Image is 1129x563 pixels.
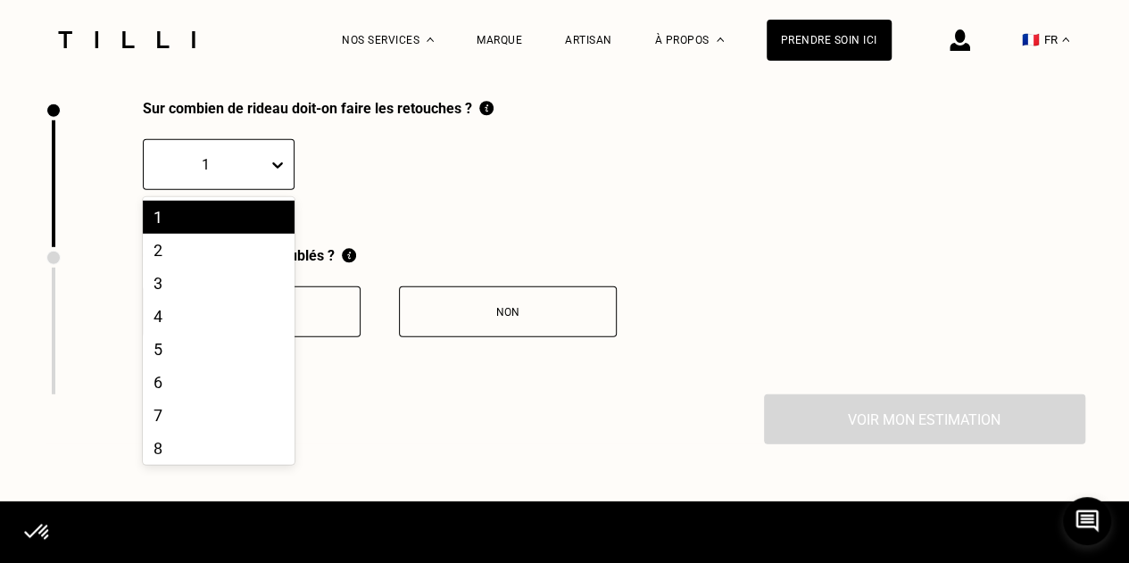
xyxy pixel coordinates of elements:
div: 1 [143,201,295,234]
div: 3 [143,267,295,300]
img: Logo du service de couturière Tilli [52,31,202,48]
div: 2 [143,234,295,267]
div: 8 [143,432,295,465]
div: 4 [143,300,295,333]
img: Menu déroulant à propos [717,37,724,42]
a: Prendre soin ici [767,20,892,61]
span: 🇫🇷 [1022,31,1040,48]
div: Sur combien de rideau doit-on faire les retouches ? [143,100,494,117]
img: Comment compter le nombre de rideaux ? [479,100,494,117]
div: 6 [143,366,295,399]
a: Artisan [565,34,612,46]
div: Ce sont des rideaux doublés ? [143,247,617,264]
img: icône connexion [950,29,970,51]
img: menu déroulant [1062,37,1069,42]
img: Menu déroulant [427,37,434,42]
img: Qu'est ce qu'une doublure ? [342,247,356,264]
a: Marque [477,34,522,46]
div: 5 [143,333,295,366]
div: 7 [143,399,295,432]
div: Non [409,306,607,319]
button: Non [399,286,617,337]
